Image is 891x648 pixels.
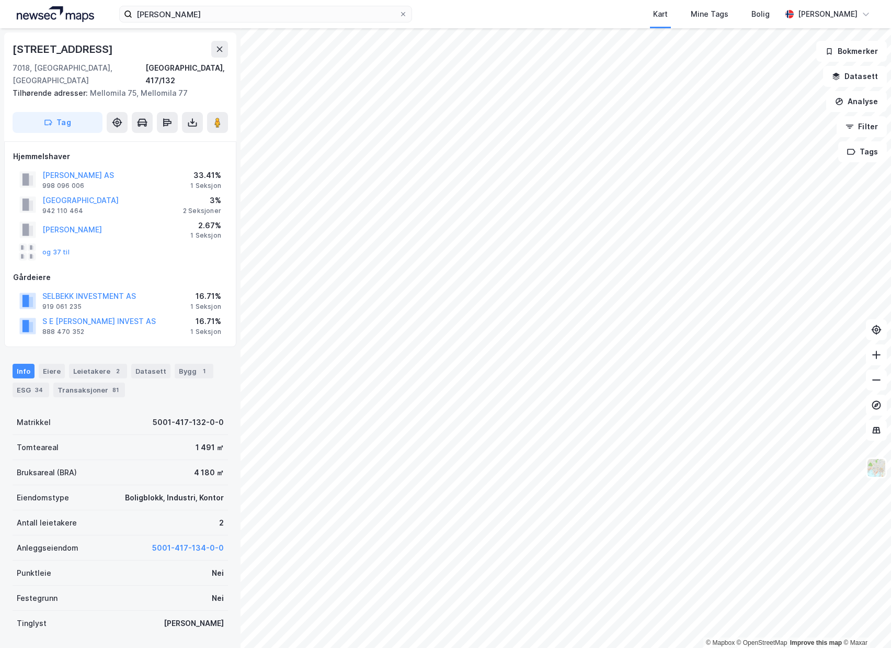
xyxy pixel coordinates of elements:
div: Tomteareal [17,441,59,454]
div: 5001-417-132-0-0 [153,416,224,429]
div: 888 470 352 [42,328,84,336]
a: OpenStreetMap [737,639,787,646]
button: Tag [13,112,102,133]
div: 1 Seksjon [190,231,221,240]
div: ESG [13,383,49,397]
div: 16.71% [190,290,221,303]
div: Nei [212,592,224,605]
iframe: Chat Widget [839,598,891,648]
div: Eiere [39,364,65,378]
a: Mapbox [706,639,735,646]
span: Tilhørende adresser: [13,88,90,97]
button: Analyse [826,91,887,112]
div: 4 180 ㎡ [194,466,224,479]
div: Kart [653,8,668,20]
button: Datasett [823,66,887,87]
div: [PERSON_NAME] [798,8,858,20]
div: Matrikkel [17,416,51,429]
div: 2 [112,366,123,376]
div: Info [13,364,35,378]
button: Tags [838,141,887,162]
div: [PERSON_NAME] [164,617,224,630]
div: Kontrollprogram for chat [839,598,891,648]
div: Antall leietakere [17,517,77,529]
button: Bokmerker [816,41,887,62]
div: 998 096 006 [42,182,84,190]
div: Boligblokk, Industri, Kontor [125,491,224,504]
div: 1 491 ㎡ [196,441,224,454]
div: Datasett [131,364,170,378]
div: 919 061 235 [42,303,82,311]
input: Søk på adresse, matrikkel, gårdeiere, leietakere eller personer [132,6,399,22]
div: Mine Tags [691,8,728,20]
div: 2 [219,517,224,529]
div: Transaksjoner [53,383,125,397]
div: 7018, [GEOGRAPHIC_DATA], [GEOGRAPHIC_DATA] [13,62,145,87]
div: Festegrunn [17,592,58,605]
button: 5001-417-134-0-0 [152,542,224,554]
div: 81 [110,385,121,395]
div: Nei [212,567,224,579]
div: 3% [183,194,221,207]
div: 16.71% [190,315,221,328]
div: Eiendomstype [17,491,69,504]
div: 1 [199,366,209,376]
div: 33.41% [190,169,221,182]
div: [STREET_ADDRESS] [13,41,115,58]
div: 942 110 464 [42,207,83,215]
img: Z [866,458,886,478]
div: Bruksareal (BRA) [17,466,77,479]
div: 1 Seksjon [190,328,221,336]
button: Filter [837,116,887,137]
div: 2 Seksjoner [183,207,221,215]
div: 1 Seksjon [190,303,221,311]
div: 2.67% [190,219,221,232]
a: Improve this map [790,639,842,646]
div: Bygg [175,364,213,378]
div: Hjemmelshaver [13,150,227,163]
div: 34 [33,385,45,395]
div: [GEOGRAPHIC_DATA], 417/132 [145,62,228,87]
div: Leietakere [69,364,127,378]
div: Mellomila 75, Mellomila 77 [13,87,220,99]
div: Bolig [751,8,770,20]
div: Tinglyst [17,617,47,630]
div: Anleggseiendom [17,542,78,554]
div: Gårdeiere [13,271,227,284]
img: logo.a4113a55bc3d86da70a041830d287a7e.svg [17,6,94,22]
div: 1 Seksjon [190,182,221,190]
div: Punktleie [17,567,51,579]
